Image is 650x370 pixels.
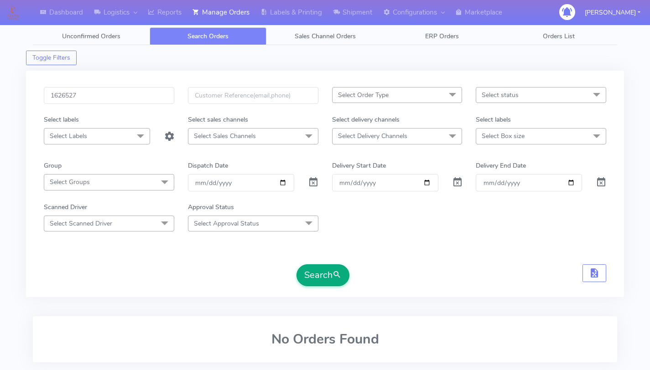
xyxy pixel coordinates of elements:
label: Select labels [476,115,511,124]
label: Dispatch Date [188,161,228,170]
span: Orders List [543,32,575,41]
label: Select sales channels [188,115,248,124]
span: Select Labels [50,132,87,140]
label: Select labels [44,115,79,124]
label: Delivery End Date [476,161,526,170]
span: Select Delivery Channels [338,132,407,140]
span: Select Sales Channels [194,132,256,140]
button: [PERSON_NAME] [578,3,647,22]
span: Unconfirmed Orders [62,32,120,41]
label: Group [44,161,62,170]
button: Toggle Filters [26,51,77,65]
span: ERP Orders [425,32,459,41]
span: Search Orders [187,32,229,41]
input: Order Id [44,87,174,104]
h2: No Orders Found [44,332,606,347]
span: Select status [482,91,519,99]
label: Approval Status [188,202,234,212]
label: Scanned Driver [44,202,87,212]
input: Customer Reference(email,phone) [188,87,318,104]
label: Delivery Start Date [332,161,386,170]
span: Select Groups [50,178,90,186]
label: Select delivery channels [332,115,400,124]
span: Select Approval Status [194,219,259,228]
span: Select Order Type [338,91,389,99]
button: Search [296,264,349,286]
span: Select Scanned Driver [50,219,112,228]
span: Sales Channel Orders [295,32,356,41]
ul: Tabs [33,27,617,45]
span: Select Box size [482,132,525,140]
